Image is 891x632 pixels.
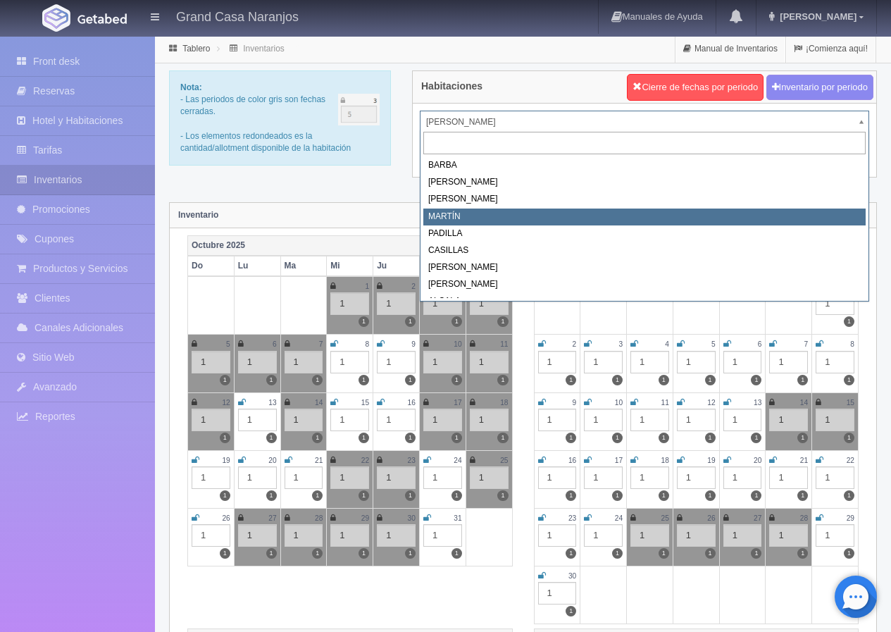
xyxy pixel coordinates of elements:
div: [PERSON_NAME] [423,276,866,293]
div: MARTÍN [423,209,866,225]
div: ALCALA [423,293,866,310]
div: BARBA [423,157,866,174]
div: CASILLAS [423,242,866,259]
div: PADILLA [423,225,866,242]
div: [PERSON_NAME] [423,259,866,276]
div: [PERSON_NAME] [423,174,866,191]
div: [PERSON_NAME] [423,191,866,208]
